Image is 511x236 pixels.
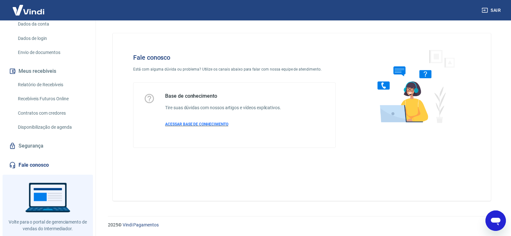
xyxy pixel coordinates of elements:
[15,92,88,105] a: Recebíveis Futuros Online
[165,104,281,111] h6: Tire suas dúvidas com nossos artigos e vídeos explicativos.
[165,93,281,99] h5: Base de conhecimento
[165,122,228,126] span: ACESSAR BASE DE CONHECIMENTO
[365,43,462,129] img: Fale conosco
[15,107,88,120] a: Contratos com credores
[485,210,506,231] iframe: Botão para abrir a janela de mensagens, conversa em andamento
[165,121,281,127] a: ACESSAR BASE DE CONHECIMENTO
[123,222,159,227] a: Vindi Pagamentos
[480,4,503,16] button: Sair
[108,222,496,228] p: 2025 ©
[15,121,88,134] a: Disponibilização de agenda
[8,64,88,78] button: Meus recebíveis
[15,46,88,59] a: Envio de documentos
[8,158,88,172] a: Fale conosco
[15,78,88,91] a: Relatório de Recebíveis
[15,18,88,31] a: Dados da conta
[133,54,336,61] h4: Fale conosco
[8,139,88,153] a: Segurança
[15,32,88,45] a: Dados de login
[133,66,336,72] p: Está com alguma dúvida ou problema? Utilize os canais abaixo para falar com nossa equipe de atend...
[8,0,49,20] img: Vindi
